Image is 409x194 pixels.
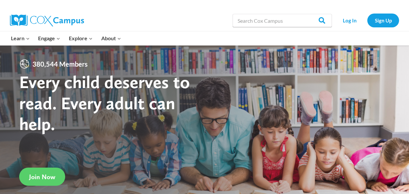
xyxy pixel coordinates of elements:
strong: Every child deserves to read. Every adult can help. [19,71,190,134]
input: Search Cox Campus [233,14,332,27]
img: Cox Campus [10,15,84,26]
span: Learn [11,34,30,43]
span: Join Now [29,173,55,181]
span: 380,544 Members [30,59,90,69]
span: Engage [38,34,60,43]
nav: Secondary Navigation [335,14,399,27]
a: Join Now [19,168,65,186]
span: About [101,34,121,43]
a: Sign Up [367,14,399,27]
span: Explore [69,34,93,43]
a: Log In [335,14,364,27]
nav: Primary Navigation [7,31,125,45]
